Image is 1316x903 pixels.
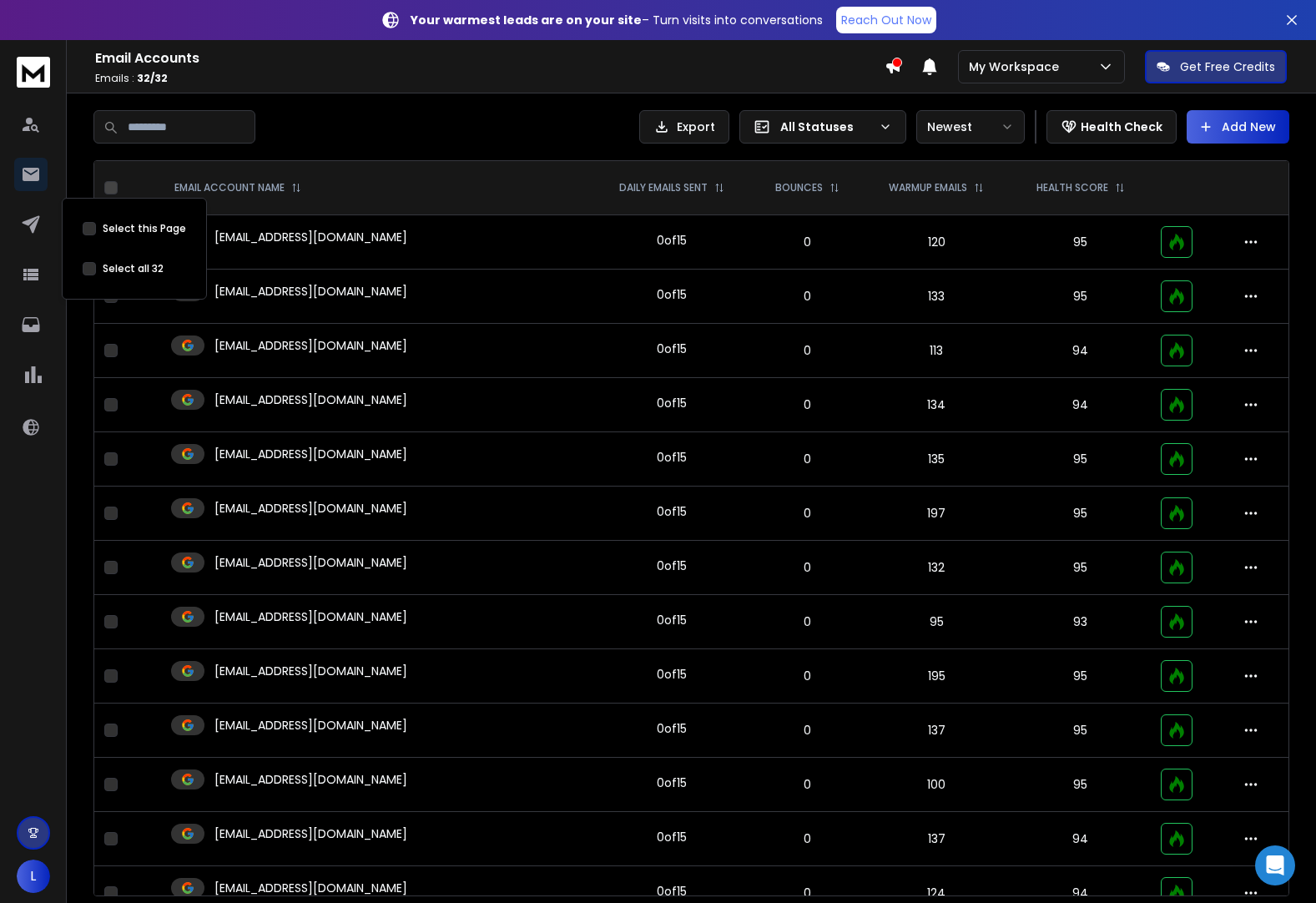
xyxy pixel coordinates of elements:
button: Newest [916,110,1025,144]
div: Open Intercom Messenger [1255,845,1295,885]
label: Select this Page [103,222,186,235]
div: 0 of 15 [657,341,687,357]
p: 0 [762,722,852,739]
p: My Workspace [969,58,1066,75]
div: 0 of 15 [657,666,687,683]
p: 0 [762,396,852,413]
div: 0 of 15 [657,720,687,737]
td: 133 [863,270,1011,324]
p: 0 [762,234,852,250]
strong: Your warmest leads are on your site [411,12,642,28]
button: Export [639,110,729,144]
label: Select all 32 [103,262,164,275]
p: [EMAIL_ADDRESS][DOMAIN_NAME] [214,825,407,842]
p: 0 [762,288,852,305]
td: 120 [863,215,1011,270]
p: 0 [762,830,852,847]
img: logo [17,57,50,88]
p: All Statuses [780,119,872,135]
td: 94 [1011,812,1151,866]
td: 94 [1011,324,1151,378]
td: 135 [863,432,1011,487]
td: 132 [863,541,1011,595]
td: 95 [1011,649,1151,704]
p: Get Free Credits [1180,58,1275,75]
button: Health Check [1046,110,1177,144]
p: DAILY EMAILS SENT [619,181,708,194]
p: [EMAIL_ADDRESS][DOMAIN_NAME] [214,391,407,408]
td: 197 [863,487,1011,541]
button: Get Free Credits [1145,50,1287,83]
td: 137 [863,704,1011,758]
p: – Turn visits into conversations [411,12,823,28]
p: [EMAIL_ADDRESS][DOMAIN_NAME] [214,337,407,354]
p: WARMUP EMAILS [889,181,967,194]
p: 0 [762,668,852,684]
div: 0 of 15 [657,395,687,411]
div: 0 of 15 [657,612,687,628]
button: Add New [1187,110,1289,144]
div: 0 of 15 [657,829,687,845]
td: 94 [1011,378,1151,432]
p: [EMAIL_ADDRESS][DOMAIN_NAME] [214,500,407,517]
td: 95 [1011,704,1151,758]
p: 0 [762,451,852,467]
td: 134 [863,378,1011,432]
div: EMAIL ACCOUNT NAME [174,181,301,194]
p: [EMAIL_ADDRESS][DOMAIN_NAME] [214,446,407,462]
p: 0 [762,613,852,630]
h1: Email Accounts [95,48,885,68]
td: 95 [1011,487,1151,541]
div: 0 of 15 [657,449,687,466]
td: 100 [863,758,1011,812]
button: L [17,860,50,893]
p: [EMAIL_ADDRESS][DOMAIN_NAME] [214,283,407,300]
p: BOUNCES [775,181,823,194]
p: Health Check [1081,119,1162,135]
td: 95 [1011,541,1151,595]
p: 0 [762,342,852,359]
span: 32 / 32 [137,71,168,85]
div: 0 of 15 [657,883,687,900]
td: 95 [1011,270,1151,324]
p: Emails : [95,72,885,85]
a: Reach Out Now [836,7,936,33]
td: 113 [863,324,1011,378]
p: 0 [762,505,852,522]
p: [EMAIL_ADDRESS][DOMAIN_NAME] [214,608,407,625]
td: 95 [1011,215,1151,270]
div: 0 of 15 [657,503,687,520]
td: 137 [863,812,1011,866]
p: 0 [762,885,852,901]
div: 0 of 15 [657,232,687,249]
td: 195 [863,649,1011,704]
td: 95 [1011,432,1151,487]
td: 95 [1011,758,1151,812]
div: 0 of 15 [657,286,687,303]
p: [EMAIL_ADDRESS][DOMAIN_NAME] [214,717,407,734]
p: HEALTH SCORE [1036,181,1108,194]
p: [EMAIL_ADDRESS][DOMAIN_NAME] [214,880,407,896]
td: 93 [1011,595,1151,649]
div: 0 of 15 [657,774,687,791]
p: [EMAIL_ADDRESS][DOMAIN_NAME] [214,554,407,571]
p: [EMAIL_ADDRESS][DOMAIN_NAME] [214,229,407,245]
p: [EMAIL_ADDRESS][DOMAIN_NAME] [214,771,407,788]
p: [EMAIL_ADDRESS][DOMAIN_NAME] [214,663,407,679]
td: 95 [863,595,1011,649]
p: Reach Out Now [841,12,931,28]
div: 0 of 15 [657,557,687,574]
p: 0 [762,559,852,576]
p: 0 [762,776,852,793]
